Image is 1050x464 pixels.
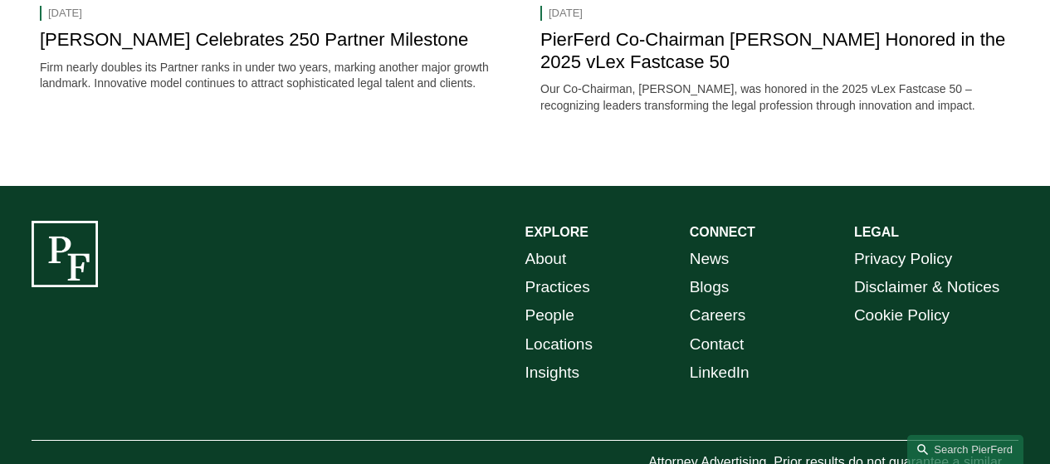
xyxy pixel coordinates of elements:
a: Disclaimer & Notices [854,273,999,301]
a: Insights [525,359,580,387]
a: Careers [690,301,746,330]
a: People [525,301,574,330]
strong: EXPLORE [525,225,588,239]
a: Search this site [907,435,1023,464]
a: LinkedIn [690,359,750,387]
strong: CONNECT [690,225,755,239]
time: [DATE] [549,6,583,21]
a: Practices [525,273,590,301]
a: [PERSON_NAME] Celebrates 250 Partner Milestone [40,29,468,50]
a: About [525,245,567,273]
a: PierFerd Co-Chairman [PERSON_NAME] Honored in the 2025 vLex Fastcase 50 [540,29,1005,71]
strong: LEGAL [854,225,899,239]
a: Cookie Policy [854,301,950,330]
a: Privacy Policy [854,245,952,273]
a: News [690,245,730,273]
a: Blogs [690,273,730,301]
time: [DATE] [48,6,82,21]
p: Our Co-Chairman, [PERSON_NAME], was honored in the 2025 vLex Fastcase 50 – recognizing leaders tr... [540,81,1010,114]
p: Firm nearly doubles its Partner ranks in under two years, marking another major growth landmark. ... [40,60,510,92]
a: Locations [525,330,593,359]
a: Contact [690,330,745,359]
